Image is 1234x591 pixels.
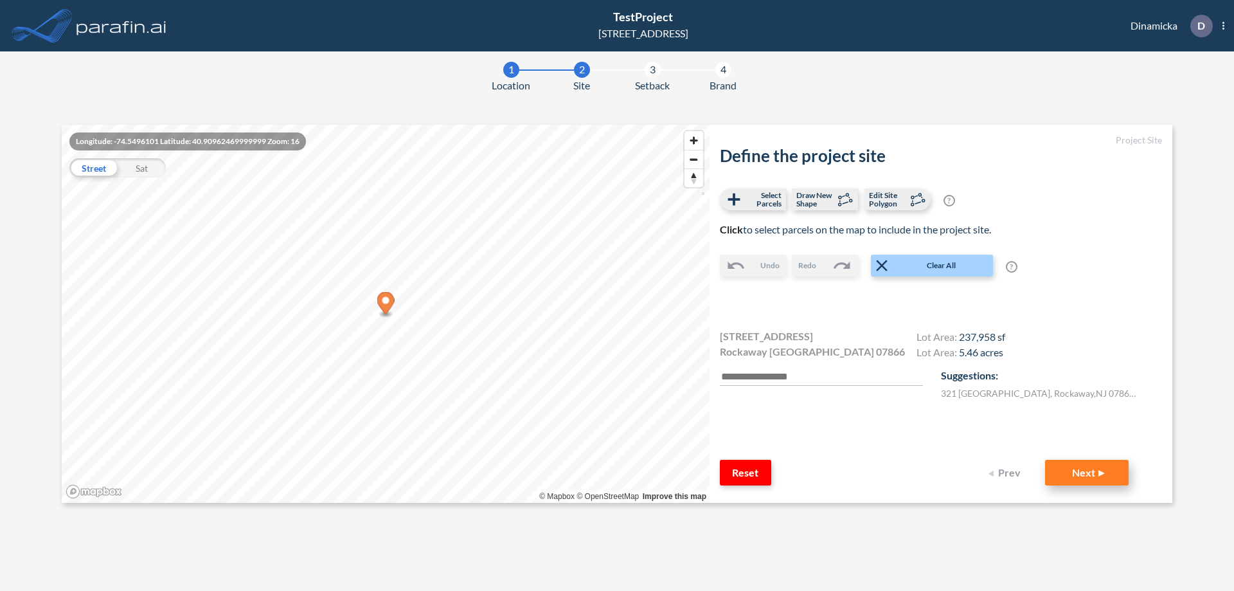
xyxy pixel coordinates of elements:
button: Next [1045,460,1129,486]
div: Dinamicka [1111,15,1224,37]
span: Reset bearing to north [684,169,703,187]
a: Mapbox [539,492,575,501]
h5: Project Site [720,135,1162,146]
button: Prev [981,460,1032,486]
button: Undo [720,255,786,277]
a: Improve this map [643,492,706,501]
div: Map marker [377,292,395,318]
a: OpenStreetMap [577,492,639,501]
span: 237,958 sf [959,331,1005,343]
div: Longitude: -74.5496101 Latitude: 40.90962469999999 Zoom: 16 [69,132,306,150]
span: Undo [760,260,780,271]
canvas: Map [62,125,710,503]
div: [STREET_ADDRESS] [598,26,688,41]
span: Location [492,78,530,93]
span: Draw New Shape [796,191,834,208]
span: ? [943,195,955,206]
span: TestProject [613,10,673,24]
p: D [1197,20,1205,32]
span: Edit Site Polygon [869,191,907,208]
span: Select Parcels [744,191,782,208]
button: Redo [792,255,858,277]
button: Zoom in [684,131,703,150]
button: Clear All [871,255,993,277]
span: [STREET_ADDRESS] [720,329,813,344]
span: ? [1006,261,1017,273]
span: Brand [710,78,737,93]
div: 2 [574,62,590,78]
span: Redo [798,260,816,271]
b: Click [720,223,743,235]
button: Reset bearing to north [684,168,703,187]
div: Street [69,158,118,177]
span: 5.46 acres [959,346,1003,358]
h4: Lot Area: [917,331,1005,346]
span: Rockaway [GEOGRAPHIC_DATA] 07866 [720,344,905,359]
h4: Lot Area: [917,346,1005,361]
button: Reset [720,460,771,486]
img: logo [74,13,169,39]
p: Suggestions: [941,368,1162,383]
span: Setback [635,78,670,93]
span: Clear All [891,260,992,271]
div: 1 [503,62,519,78]
label: 321 [GEOGRAPHIC_DATA] , Rockaway , NJ 07866 , US [941,386,1140,400]
a: Mapbox homepage [66,484,122,499]
div: 4 [715,62,731,78]
button: Zoom out [684,150,703,168]
div: 3 [645,62,661,78]
h2: Define the project site [720,146,1162,166]
span: Site [573,78,590,93]
span: to select parcels on the map to include in the project site. [720,223,991,235]
div: Sat [118,158,166,177]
